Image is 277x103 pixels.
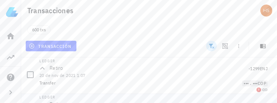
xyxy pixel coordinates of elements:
[260,66,268,71] span: ENJ
[39,58,86,64] div: Ledger
[249,66,260,71] span: -1299
[30,43,72,49] span: transacción
[39,72,86,79] div: 20 de nov de 2021 1:07
[244,80,258,86] span: ••• . •••
[6,6,18,18] img: LedgiFi
[260,5,272,17] div: avatar
[39,79,56,87] div: Transfer
[27,5,76,17] h1: Transacciones
[258,80,266,86] span: COP
[50,65,63,71] span: Retiro
[26,41,76,51] button: transacción
[39,94,89,100] div: Ledger
[32,26,46,34] span: 600 txs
